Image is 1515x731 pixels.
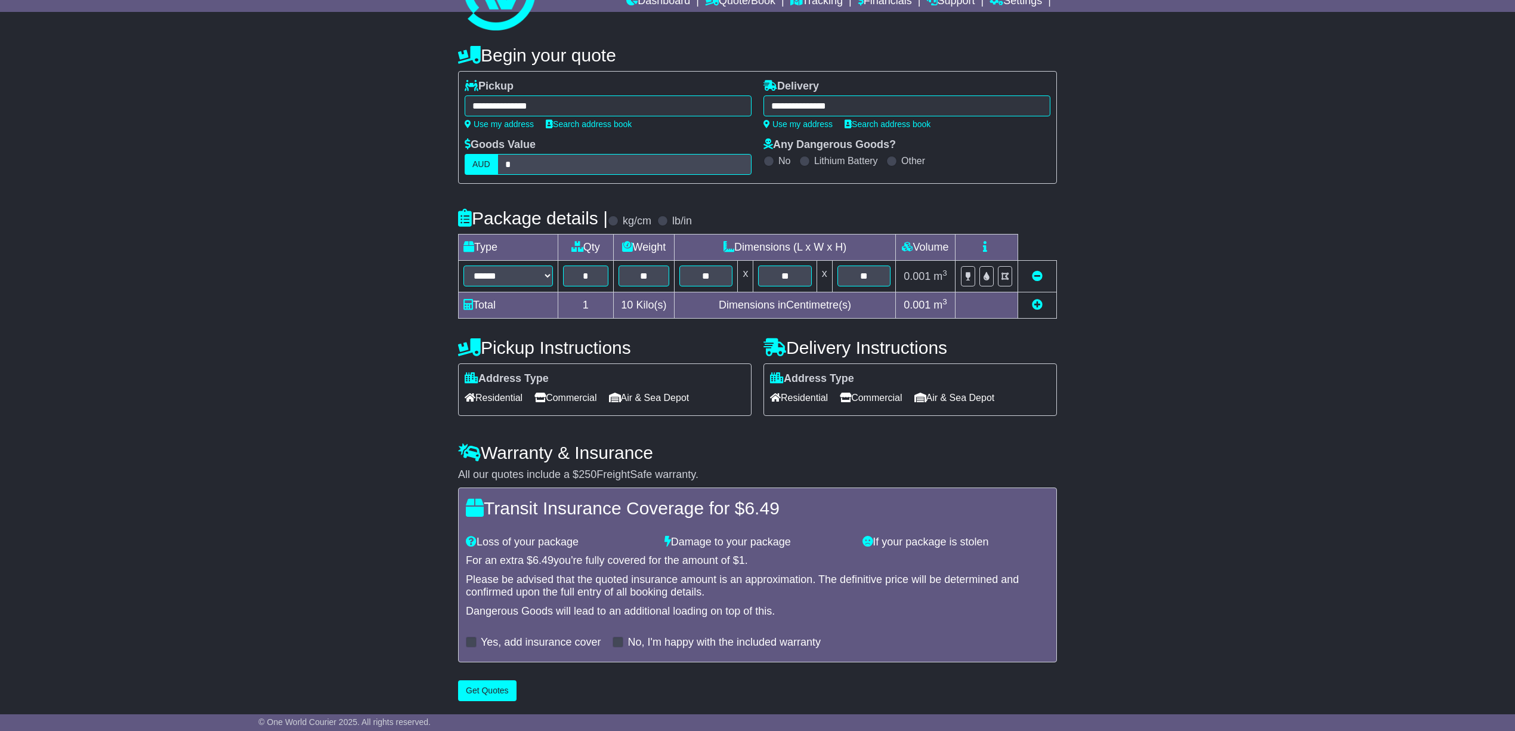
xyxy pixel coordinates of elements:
span: © One World Courier 2025. All rights reserved. [258,717,431,727]
td: x [817,261,832,292]
div: Dangerous Goods will lead to an additional loading on top of this. [466,605,1049,618]
td: Dimensions (L x W x H) [675,235,896,261]
h4: Transit Insurance Coverage for $ [466,498,1049,518]
label: Address Type [770,372,854,385]
label: No, I'm happy with the included warranty [627,636,821,649]
td: Weight [613,235,675,261]
span: 250 [579,468,596,480]
span: 1 [739,554,745,566]
label: Lithium Battery [814,155,878,166]
label: Other [901,155,925,166]
button: Get Quotes [458,680,517,701]
label: Any Dangerous Goods? [763,138,896,152]
td: Type [459,235,558,261]
label: Pickup [465,80,514,93]
sup: 3 [942,297,947,306]
td: Volume [895,235,955,261]
label: Delivery [763,80,819,93]
a: Search address book [845,119,930,129]
td: 1 [558,292,614,319]
span: Air & Sea Depot [914,388,995,407]
a: Remove this item [1032,270,1043,282]
span: Air & Sea Depot [609,388,690,407]
sup: 3 [942,269,947,277]
div: All our quotes include a $ FreightSafe warranty. [458,468,1057,482]
div: If your package is stolen [857,536,1055,549]
span: Residential [770,388,828,407]
label: Goods Value [465,138,536,152]
a: Use my address [763,119,833,129]
h4: Begin your quote [458,45,1057,65]
span: 10 [621,299,633,311]
a: Add new item [1032,299,1043,311]
h4: Package details | [458,208,608,228]
span: m [933,299,947,311]
td: x [738,261,753,292]
h4: Pickup Instructions [458,338,752,357]
span: 6.49 [744,498,779,518]
div: Please be advised that the quoted insurance amount is an approximation. The definitive price will... [466,573,1049,599]
label: kg/cm [623,215,651,228]
span: Residential [465,388,522,407]
span: Commercial [534,388,596,407]
span: Commercial [840,388,902,407]
div: Loss of your package [460,536,658,549]
label: Address Type [465,372,549,385]
span: 6.49 [533,554,554,566]
td: Total [459,292,558,319]
label: AUD [465,154,498,175]
span: m [933,270,947,282]
td: Kilo(s) [613,292,675,319]
td: Dimensions in Centimetre(s) [675,292,896,319]
a: Search address book [546,119,632,129]
h4: Delivery Instructions [763,338,1057,357]
div: Damage to your package [658,536,857,549]
td: Qty [558,235,614,261]
span: 0.001 [904,299,930,311]
a: Use my address [465,119,534,129]
span: 0.001 [904,270,930,282]
label: No [778,155,790,166]
div: For an extra $ you're fully covered for the amount of $ . [466,554,1049,567]
label: Yes, add insurance cover [481,636,601,649]
h4: Warranty & Insurance [458,443,1057,462]
label: lb/in [672,215,692,228]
